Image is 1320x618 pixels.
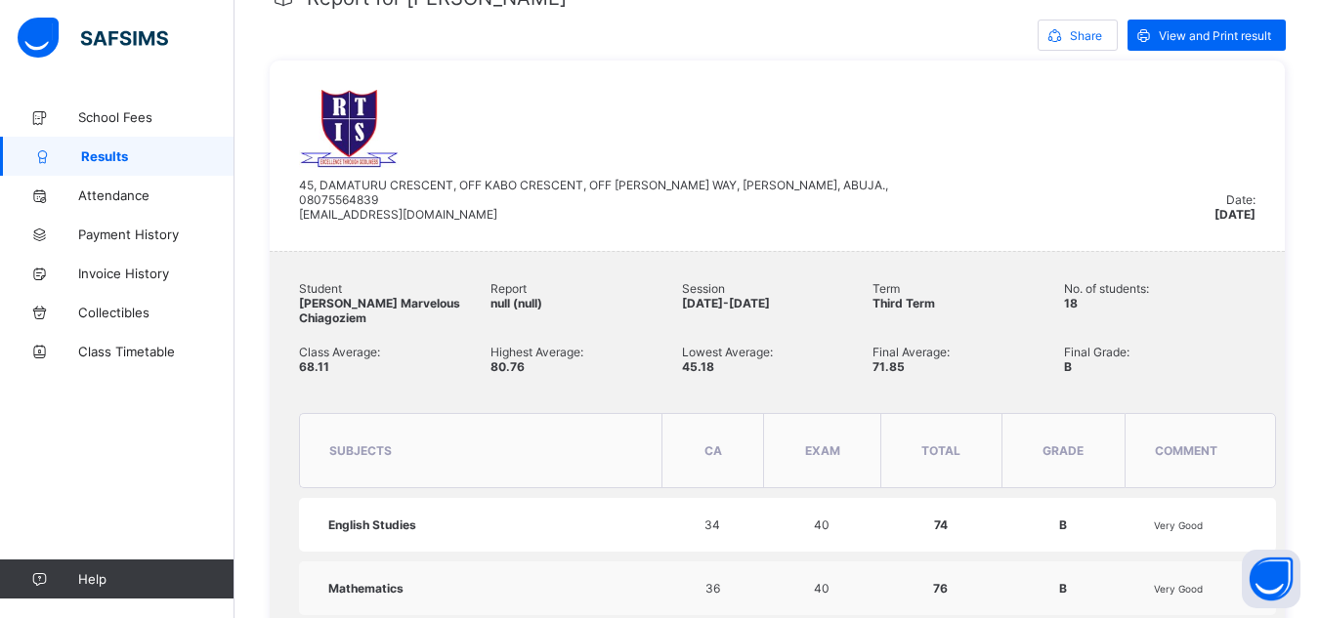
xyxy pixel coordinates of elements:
span: 40 [814,517,830,532]
button: Open asap [1242,550,1300,608]
span: null (null) [490,296,542,310]
span: B [1059,517,1067,532]
span: total [921,443,960,458]
span: Class Timetable [78,344,234,359]
span: 68.11 [299,359,329,374]
span: 74 [934,517,948,532]
span: Report [490,281,682,296]
span: 76 [933,581,948,596]
span: 80.76 [490,359,525,374]
span: Final Grade: [1064,345,1256,359]
span: 18 [1064,296,1078,310]
span: Mathematics [328,581,404,596]
span: B [1059,581,1067,596]
span: Invoice History [78,266,234,281]
span: Term [873,281,1064,296]
span: 45.18 [682,359,714,374]
span: No. of students: [1064,281,1256,296]
span: Results [81,148,234,164]
span: Payment History [78,227,234,242]
span: Class Average: [299,345,490,359]
span: Final Average: [873,345,1064,359]
span: Collectibles [78,305,234,320]
span: 45, DAMATURU CRESCENT, OFF KABO CRESCENT, OFF [PERSON_NAME] WAY, [PERSON_NAME], ABUJA., 080755648... [299,178,888,222]
span: Very Good [1154,583,1203,595]
span: Date: [1226,192,1256,207]
span: [PERSON_NAME] Marvelous Chiagoziem [299,296,460,325]
span: 71.85 [873,359,905,374]
span: 34 [704,517,720,532]
span: grade [1043,443,1084,458]
img: safsims [18,18,168,59]
span: 36 [705,581,720,596]
span: English Studies [328,517,416,532]
span: [DATE] [1214,207,1256,222]
img: rtis.png [299,90,400,168]
span: Student [299,281,490,296]
span: Attendance [78,187,234,203]
span: 40 [814,581,830,596]
span: School Fees [78,109,234,125]
span: subjects [329,443,392,458]
span: Help [78,571,234,587]
span: [DATE]-[DATE] [682,296,770,310]
span: View and Print result [1159,28,1271,43]
span: comment [1155,443,1217,458]
span: Highest Average: [490,345,682,359]
span: Session [682,281,873,296]
span: B [1064,359,1072,374]
span: Very Good [1154,519,1203,531]
span: Lowest Average: [682,345,873,359]
span: Share [1070,28,1102,43]
span: CA [704,443,722,458]
span: EXAM [805,443,840,458]
span: Third Term [873,296,935,310]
